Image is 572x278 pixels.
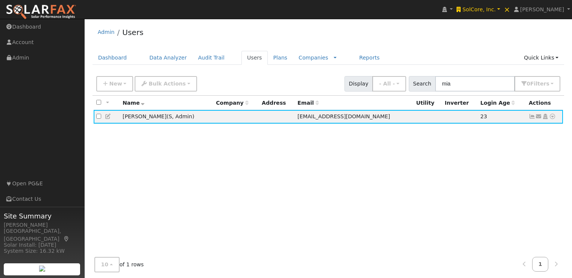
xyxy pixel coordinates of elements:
[372,76,406,92] button: - All -
[39,266,45,272] img: retrieve
[518,51,564,65] a: Quick Links
[122,28,143,37] a: Users
[93,51,133,65] a: Dashboard
[101,261,109,267] span: 10
[135,76,197,92] button: Bulk Actions
[120,110,213,124] td: [PERSON_NAME]
[96,76,134,92] button: New
[123,100,145,106] span: Name
[297,100,319,106] span: Email
[546,81,549,87] span: s
[193,51,230,65] a: Audit Trail
[63,236,70,242] a: Map
[4,227,80,243] div: [GEOGRAPHIC_DATA], [GEOGRAPHIC_DATA]
[262,99,292,107] div: Address
[94,257,144,272] span: of 1 rows
[480,113,487,119] span: 08/13/2025 3:31:03 PM
[109,81,122,87] span: New
[514,76,560,92] button: 0Filters
[529,99,560,107] div: Actions
[297,113,390,119] span: [EMAIL_ADDRESS][DOMAIN_NAME]
[530,81,549,87] span: Filter
[416,99,440,107] div: Utility
[167,113,194,119] span: ( )
[168,113,172,119] span: Salesperson
[532,257,549,272] a: 1
[542,113,549,119] a: Login As
[98,29,115,35] a: Admin
[144,51,193,65] a: Data Analyzer
[4,241,80,249] div: Solar Install: [DATE]
[4,221,80,229] div: [PERSON_NAME]
[6,4,76,20] img: SolarFax
[4,247,80,255] div: System Size: 16.32 kW
[520,6,564,12] span: [PERSON_NAME]
[409,76,435,92] span: Search
[529,113,536,119] a: Not connected
[354,51,385,65] a: Reports
[463,6,496,12] span: SolCore, Inc.
[241,51,268,65] a: Users
[504,5,510,14] span: ×
[172,113,192,119] span: Admin
[435,76,515,92] input: Search
[94,257,120,272] button: 10
[536,113,542,121] a: miatimberlake@efficienthomeprogram.com
[299,55,328,61] a: Companies
[268,51,293,65] a: Plans
[105,113,112,119] a: Edit User
[445,99,475,107] div: Inverter
[344,76,373,92] span: Display
[4,211,80,221] span: Site Summary
[549,113,556,121] a: Other actions
[480,100,515,106] span: Days since last login
[149,81,186,87] span: Bulk Actions
[216,100,248,106] span: Company name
